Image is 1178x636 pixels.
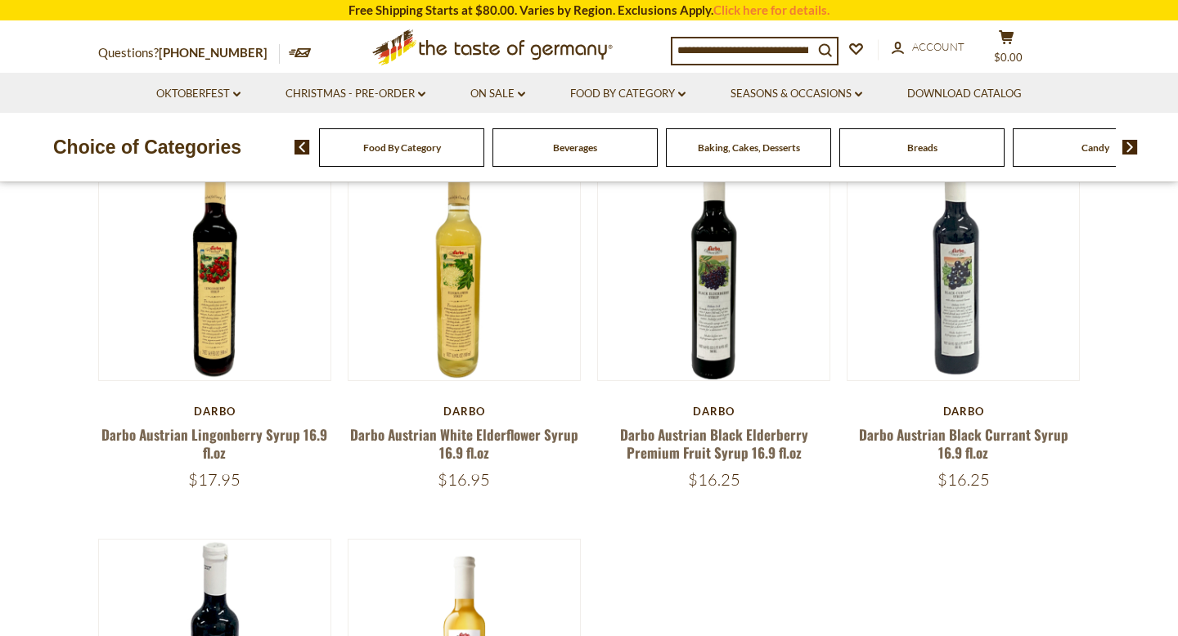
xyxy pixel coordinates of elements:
[859,424,1068,462] a: Darbo Austrian Black Currant Syrup 16.9 fl.oz
[598,149,830,380] img: Darbo
[731,85,862,103] a: Seasons & Occasions
[1081,141,1109,154] a: Candy
[98,43,280,64] p: Questions?
[620,424,808,462] a: Darbo Austrian Black Elderberry Premium Fruit Syrup 16.9 fl.oz
[553,141,597,154] a: Beverages
[101,424,327,462] a: Darbo Austrian Lingonberry Syrup 16.9 fl.oz
[907,141,937,154] a: Breads
[713,2,830,17] a: Click here for details.
[156,85,241,103] a: Oktoberfest
[937,469,990,490] span: $16.25
[907,85,1022,103] a: Download Catalog
[348,149,580,380] img: Darbo
[438,469,490,490] span: $16.95
[98,405,331,418] div: Darbo
[99,149,330,380] img: Darbo
[597,405,830,418] div: Darbo
[348,405,581,418] div: Darbo
[847,405,1080,418] div: Darbo
[286,85,425,103] a: Christmas - PRE-ORDER
[688,469,740,490] span: $16.25
[188,469,241,490] span: $17.95
[363,141,441,154] a: Food By Category
[350,424,578,462] a: Darbo Austrian White Elderflower Syrup 16.9 fl.oz
[994,51,1023,64] span: $0.00
[892,38,964,56] a: Account
[159,45,268,60] a: [PHONE_NUMBER]
[982,29,1031,70] button: $0.00
[470,85,525,103] a: On Sale
[570,85,686,103] a: Food By Category
[1122,140,1138,155] img: next arrow
[848,149,1079,380] img: Darbo
[698,141,800,154] a: Baking, Cakes, Desserts
[294,140,310,155] img: previous arrow
[912,40,964,53] span: Account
